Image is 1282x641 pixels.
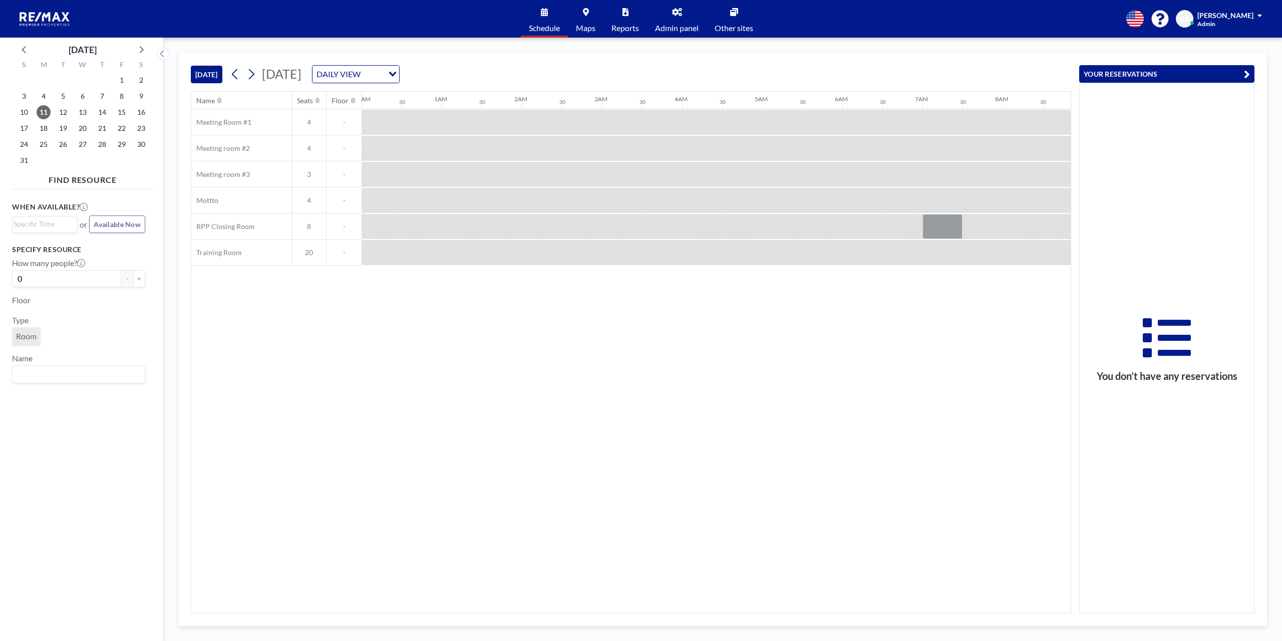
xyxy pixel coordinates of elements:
[720,99,726,105] div: 30
[12,353,33,363] label: Name
[95,89,109,103] span: Thursday, August 7, 2025
[191,66,222,83] button: [DATE]
[1079,65,1254,83] button: YOUR RESERVATIONS
[354,95,371,103] div: 12AM
[191,222,255,231] span: RPP Closing Room
[292,196,326,205] span: 4
[17,153,31,167] span: Sunday, August 31, 2025
[196,96,215,105] div: Name
[76,105,90,119] span: Wednesday, August 13, 2025
[95,105,109,119] span: Thursday, August 14, 2025
[14,219,72,230] input: Search for option
[297,96,313,105] div: Seats
[92,59,112,72] div: T
[314,68,363,81] span: DAILY VIEW
[399,99,405,105] div: 30
[262,66,301,81] span: [DATE]
[1180,15,1190,24] span: KA
[15,59,34,72] div: S
[115,73,129,87] span: Friday, August 1, 2025
[115,105,129,119] span: Friday, August 15, 2025
[12,295,31,305] label: Floor
[131,59,151,72] div: S
[121,270,133,287] button: -
[37,121,51,135] span: Monday, August 18, 2025
[327,222,362,231] span: -
[134,121,148,135] span: Saturday, August 23, 2025
[327,144,362,153] span: -
[12,245,145,254] h3: Specify resource
[134,89,148,103] span: Saturday, August 9, 2025
[13,217,77,232] div: Search for option
[115,137,129,151] span: Friday, August 29, 2025
[292,222,326,231] span: 8
[835,95,848,103] div: 6AM
[292,248,326,257] span: 20
[715,24,753,32] span: Other sites
[327,118,362,127] span: -
[655,24,699,32] span: Admin panel
[576,24,595,32] span: Maps
[312,66,399,83] div: Search for option
[514,95,527,103] div: 2AM
[12,315,29,325] label: Type
[611,24,639,32] span: Reports
[327,170,362,179] span: -
[37,137,51,151] span: Monday, August 25, 2025
[800,99,806,105] div: 30
[364,68,383,81] input: Search for option
[529,24,560,32] span: Schedule
[89,216,145,233] button: Available Now
[12,171,153,185] h4: FIND RESOURCE
[56,121,70,135] span: Tuesday, August 19, 2025
[594,95,607,103] div: 3AM
[17,105,31,119] span: Sunday, August 10, 2025
[17,89,31,103] span: Sunday, August 3, 2025
[37,105,51,119] span: Monday, August 11, 2025
[191,170,250,179] span: Meeting room #3
[191,144,250,153] span: Meeting room #2
[56,105,70,119] span: Tuesday, August 12, 2025
[675,95,688,103] div: 4AM
[479,99,485,105] div: 30
[13,366,145,383] div: Search for option
[559,99,565,105] div: 30
[76,121,90,135] span: Wednesday, August 20, 2025
[73,59,93,72] div: W
[17,121,31,135] span: Sunday, August 17, 2025
[80,220,87,230] span: or
[995,95,1008,103] div: 8AM
[639,99,646,105] div: 30
[16,331,37,341] span: Room
[112,59,131,72] div: F
[1197,11,1253,20] span: [PERSON_NAME]
[332,96,349,105] div: Floor
[327,196,362,205] span: -
[134,137,148,151] span: Saturday, August 30, 2025
[115,89,129,103] span: Friday, August 8, 2025
[292,170,326,179] span: 3
[69,43,97,57] div: [DATE]
[880,99,886,105] div: 30
[134,105,148,119] span: Saturday, August 16, 2025
[134,73,148,87] span: Saturday, August 2, 2025
[755,95,768,103] div: 5AM
[191,248,242,257] span: Training Room
[12,258,85,268] label: How many people?
[16,9,74,29] img: organization-logo
[76,137,90,151] span: Wednesday, August 27, 2025
[14,368,139,381] input: Search for option
[17,137,31,151] span: Sunday, August 24, 2025
[37,89,51,103] span: Monday, August 4, 2025
[1040,99,1046,105] div: 30
[915,95,928,103] div: 7AM
[434,95,447,103] div: 1AM
[292,144,326,153] span: 4
[115,121,129,135] span: Friday, August 22, 2025
[133,270,145,287] button: +
[56,137,70,151] span: Tuesday, August 26, 2025
[1197,20,1215,28] span: Admin
[191,196,218,205] span: Mottto
[960,99,966,105] div: 30
[76,89,90,103] span: Wednesday, August 6, 2025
